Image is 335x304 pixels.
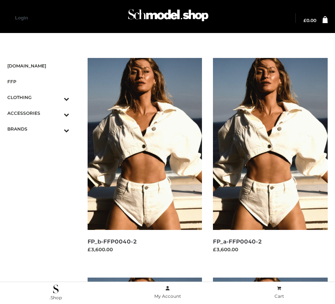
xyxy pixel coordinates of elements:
[112,284,224,301] a: My Account
[7,125,69,133] span: BRANDS
[154,293,181,299] span: My Account
[7,62,69,70] span: [DOMAIN_NAME]
[223,284,335,301] a: Cart
[88,238,137,245] a: FP_b-FFP0040-2
[7,58,69,74] a: [DOMAIN_NAME]
[303,18,306,23] span: £
[44,105,69,121] button: Toggle Submenu
[7,121,69,137] a: BRANDSToggle Submenu
[7,74,69,89] a: FFP
[7,105,69,121] a: ACCESSORIESToggle Submenu
[53,285,59,293] img: .Shop
[49,295,62,300] span: .Shop
[7,89,69,105] a: CLOTHINGToggle Submenu
[125,6,210,30] a: Schmodel Admin 964
[7,77,69,86] span: FFP
[88,246,202,253] div: £3,600.00
[213,246,328,253] div: £3,600.00
[303,18,316,23] a: £0.00
[275,293,284,299] span: Cart
[7,93,69,102] span: CLOTHING
[126,4,210,30] img: Schmodel Admin 964
[303,18,316,23] bdi: 0.00
[213,238,262,245] a: FP_a-FFP0040-2
[44,121,69,137] button: Toggle Submenu
[15,15,28,21] a: Login
[7,109,69,117] span: ACCESSORIES
[44,89,69,105] button: Toggle Submenu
